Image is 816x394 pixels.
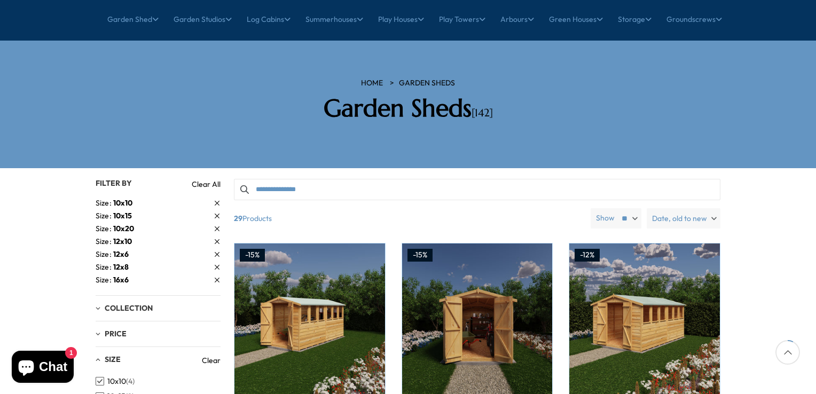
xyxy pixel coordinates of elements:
span: 10x20 [113,224,134,233]
span: Size [96,223,113,234]
a: Groundscrews [666,6,722,33]
a: Log Cabins [247,6,291,33]
div: -12% [575,249,600,262]
a: Garden Shed [107,6,159,33]
span: [142] [472,106,493,120]
button: 10x10 [96,374,135,389]
span: Size [96,236,113,247]
span: Price [105,329,127,338]
a: Summerhouses [305,6,363,33]
inbox-online-store-chat: Shopify online store chat [9,351,77,385]
span: Collection [105,303,153,313]
span: Size [105,354,121,364]
b: 29 [234,208,242,228]
a: Play Houses [378,6,424,33]
label: Date, old to new [647,208,720,228]
a: Storage [618,6,652,33]
a: Clear [202,355,221,366]
a: Green Houses [549,6,603,33]
span: 12x8 [113,262,129,272]
span: Size [96,210,113,222]
span: Size [96,274,113,286]
span: 10x10 [113,198,132,208]
span: (4) [126,377,135,386]
a: Clear All [192,179,221,190]
span: Products [230,208,586,228]
span: Size [96,249,113,260]
a: Play Towers [439,6,485,33]
span: 12x10 [113,237,132,246]
a: Garden Studios [174,6,232,33]
div: -15% [240,249,265,262]
span: 10x15 [113,211,132,220]
input: Search products [234,179,720,200]
span: 10x10 [107,377,126,386]
a: HOME [361,78,383,89]
a: Arbours [500,6,534,33]
h2: Garden Sheds [256,94,560,123]
span: Size [96,198,113,209]
div: -15% [407,249,433,262]
span: Filter By [96,178,132,188]
a: Garden Sheds [399,78,455,89]
span: Size [96,262,113,273]
span: Date, old to new [652,208,707,228]
label: Show [596,213,615,224]
span: 16x6 [113,275,129,285]
span: 12x6 [113,249,129,259]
